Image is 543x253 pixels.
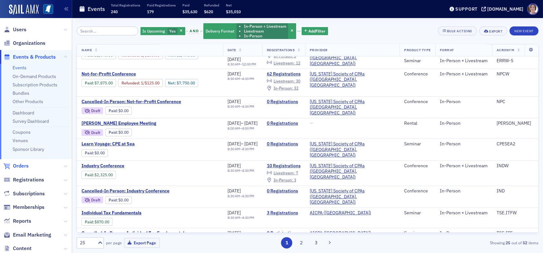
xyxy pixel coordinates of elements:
[274,78,295,83] span: Livestream :
[242,62,256,66] time: 12:00 PM
[91,198,100,202] div: Draft
[182,3,197,7] p: Paid
[310,141,395,158] a: [US_STATE] Society of CPAs ([GEOGRAPHIC_DATA], [GEOGRAPHIC_DATA])
[228,215,240,220] time: 8:30 AM
[267,210,301,216] a: 3 Registrations
[267,170,298,176] a: Livestream: 7
[509,28,538,34] a: New Event
[455,6,478,12] div: Support
[82,210,190,216] a: Individual Tax Fundamentals
[228,120,241,126] span: [DATE]
[440,163,488,169] div: In-Person + Livestream
[404,71,431,77] div: Conference
[497,71,534,77] div: NPCW
[267,86,298,91] a: In-Person: 32
[440,99,488,105] div: In-Person
[13,82,57,88] a: Subscription Products
[4,26,26,33] a: Users
[106,240,122,246] label: per page
[111,9,118,14] span: 240
[13,73,56,79] a: On-Demand Products
[242,104,254,109] time: 4:30 PM
[95,81,113,85] span: $7,875.00
[310,99,395,116] span: Mississippi Society of CPAs (Ridgeland, MS)
[39,4,53,15] a: View Homepage
[13,118,49,124] a: Survey Dashboard
[13,218,31,225] span: Reports
[310,71,395,88] span: Mississippi Society of CPAs (Ridgeland, MS)
[4,54,56,61] a: Events & Products
[489,30,502,33] div: Export
[77,26,138,35] input: Search…
[404,163,431,169] div: Conference
[105,129,132,136] div: Paid: 0 - $0
[274,177,293,182] span: In-Person :
[228,56,241,62] span: [DATE]
[228,210,241,216] span: [DATE]
[294,85,298,91] span: 32
[13,162,29,170] span: Orders
[119,198,129,202] span: $0.00
[274,60,295,65] span: Livestream :
[244,34,286,38] li: In-Person
[13,99,43,104] a: Other Products
[310,71,395,88] a: [US_STATE] Society of CPAs ([GEOGRAPHIC_DATA], [GEOGRAPHIC_DATA])
[296,170,298,175] span: 7
[389,240,538,246] div: Showing out of items
[440,71,488,77] div: In-Person + Livestream
[88,5,105,13] h1: Events
[267,60,300,65] a: Livestream: 12
[4,176,44,183] a: Registrations
[228,62,240,66] time: 8:30 AM
[82,230,190,236] a: Cancelled-In Person: Individual Tax Fundamentals
[9,5,39,15] img: SailAMX
[522,240,528,246] strong: 52
[228,147,240,151] time: 8:30 AM
[4,190,45,197] a: Subscriptions
[228,76,240,81] time: 8:30 AM
[105,196,132,204] div: Paid: 1 - $0
[242,168,254,173] time: 4:30 PM
[440,188,488,194] div: In-Person
[228,48,236,52] span: Date
[228,62,256,66] div: –
[82,163,190,169] span: Industry Conference
[226,9,241,14] span: $35,010
[95,219,110,224] span: $870.00
[118,79,162,87] div: Refunded: 67 - $787500
[82,197,103,203] div: Draft
[82,121,190,126] a: [PERSON_NAME] Employee Meeting
[204,3,219,7] p: Refunded
[274,85,293,91] span: In-Person :
[228,147,258,151] div: –
[310,210,371,216] a: AICPA ([GEOGRAPHIC_DATA])
[281,237,292,248] button: 1
[404,210,431,216] div: Seminar
[186,29,202,34] button: and
[82,99,190,105] a: Cancelled-In Person: Not-for-Profit Conference
[121,81,141,85] span: :
[242,147,254,151] time: 4:30 PM
[527,4,538,15] span: Profile
[267,163,301,169] a: 10 Registrations
[13,204,44,211] span: Memberships
[310,48,328,52] span: Provider
[124,238,160,248] button: Export Page
[82,71,218,77] a: Not-for-Profit Conference
[80,239,94,246] div: 25
[404,48,431,52] span: Product Type
[4,218,31,225] a: Reports
[91,131,100,134] div: Draft
[13,54,56,61] span: Events & Products
[109,108,119,113] span: :
[109,130,119,135] span: :
[109,198,117,202] a: Paid
[228,216,254,220] div: –
[267,230,301,236] a: 0 Registrations
[85,172,95,177] span: :
[85,151,95,155] span: :
[111,3,140,7] p: Total Registrations
[109,198,119,202] span: :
